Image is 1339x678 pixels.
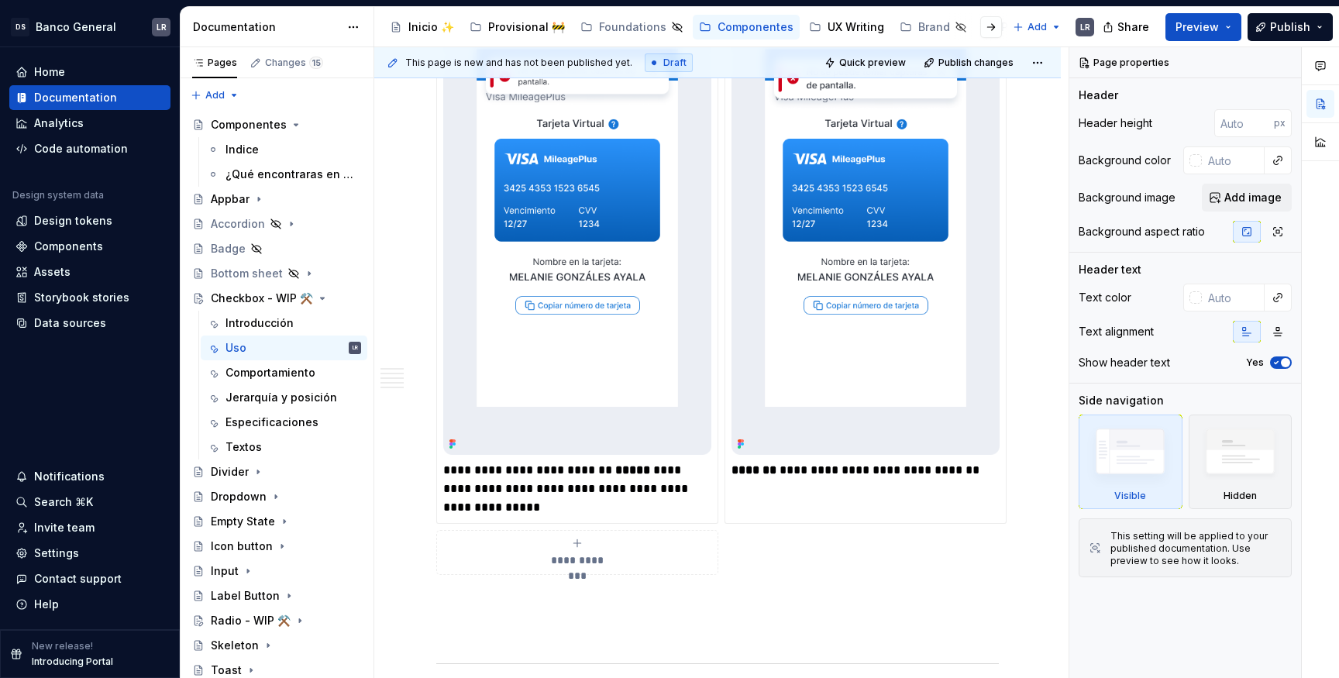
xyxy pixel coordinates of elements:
[11,18,29,36] div: DS
[9,311,170,336] a: Data sources
[9,464,170,489] button: Notifications
[186,559,367,583] a: Input
[463,15,571,40] a: Provisional 🚧
[1274,117,1286,129] p: px
[1224,190,1282,205] span: Add image
[918,19,950,35] div: Brand
[201,385,367,410] a: Jerarquía y posición
[186,484,367,509] a: Dropdown
[9,260,170,284] a: Assets
[211,489,267,504] div: Dropdown
[201,360,367,385] a: Comportamiento
[443,1,711,455] img: 14a8b200-7173-44ad-bd97-6523ca875a28.png
[820,52,913,74] button: Quick preview
[34,141,128,157] div: Code automation
[803,15,890,40] a: UX Writing
[34,64,65,80] div: Home
[1079,415,1182,509] div: Visible
[1008,16,1066,38] button: Add
[211,588,280,604] div: Label Button
[1079,355,1170,370] div: Show header text
[186,112,367,137] a: Componentes
[828,19,884,35] div: UX Writing
[34,494,93,510] div: Search ⌘K
[893,15,973,40] a: Brand
[211,563,239,579] div: Input
[265,57,323,69] div: Changes
[839,57,906,69] span: Quick preview
[9,85,170,110] a: Documentation
[225,142,259,157] div: Indice
[353,340,358,356] div: LR
[1095,13,1159,41] button: Share
[1214,109,1274,137] input: Auto
[186,608,367,633] a: Radio - WIP ⚒️
[186,212,367,236] a: Accordion
[919,52,1021,74] button: Publish changes
[186,286,367,311] a: Checkbox - WIP ⚒️
[211,241,246,256] div: Badge
[34,264,71,280] div: Assets
[1079,190,1175,205] div: Background image
[1175,19,1219,35] span: Preview
[225,167,353,182] div: ¿Qué encontraras en cada sección?
[1202,184,1292,212] button: Add image
[211,216,265,232] div: Accordion
[405,57,632,69] span: This page is new and has not been published yet.
[1110,530,1282,567] div: This setting will be applied to your published documentation. Use preview to see how it looks.
[1079,88,1118,103] div: Header
[211,291,313,306] div: Checkbox - WIP ⚒️
[34,115,84,131] div: Analytics
[9,490,170,515] button: Search ⌘K
[225,340,246,356] div: Uso
[211,638,259,653] div: Skeleton
[731,1,1000,455] img: 952d1494-b3f9-4bb1-88c2-a3e981946f44.png
[9,60,170,84] a: Home
[225,315,294,331] div: Introducción
[9,515,170,540] a: Invite team
[408,19,454,35] div: Inicio ✨
[186,509,367,534] a: Empty State
[1079,115,1152,131] div: Header height
[3,10,177,43] button: DSBanco GeneralLR
[201,336,367,360] a: UsoLR
[32,656,113,668] p: Introducing Portal
[1079,393,1164,408] div: Side navigation
[384,15,460,40] a: Inicio ✨
[201,435,367,459] a: Textos
[34,90,117,105] div: Documentation
[1079,153,1171,168] div: Background color
[599,19,666,35] div: Foundations
[34,213,112,229] div: Design tokens
[225,439,262,455] div: Textos
[225,365,315,380] div: Comportamiento
[9,234,170,259] a: Components
[201,311,367,336] a: Introducción
[205,89,225,102] span: Add
[193,19,339,35] div: Documentation
[1080,21,1090,33] div: LR
[201,162,367,187] a: ¿Qué encontraras en cada sección?
[34,469,105,484] div: Notifications
[186,261,367,286] a: Bottom sheet
[186,84,244,106] button: Add
[34,239,103,254] div: Components
[211,663,242,678] div: Toast
[225,415,318,430] div: Especificaciones
[9,541,170,566] a: Settings
[36,19,116,35] div: Banco General
[186,187,367,212] a: Appbar
[1079,290,1131,305] div: Text color
[1027,21,1047,33] span: Add
[1079,324,1154,339] div: Text alignment
[211,117,287,133] div: Componentes
[186,534,367,559] a: Icon button
[488,19,565,35] div: Provisional 🚧
[12,189,104,201] div: Design system data
[1114,490,1146,502] div: Visible
[693,15,800,40] a: Componentes
[9,592,170,617] button: Help
[34,545,79,561] div: Settings
[309,57,323,69] span: 15
[574,15,690,40] a: Foundations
